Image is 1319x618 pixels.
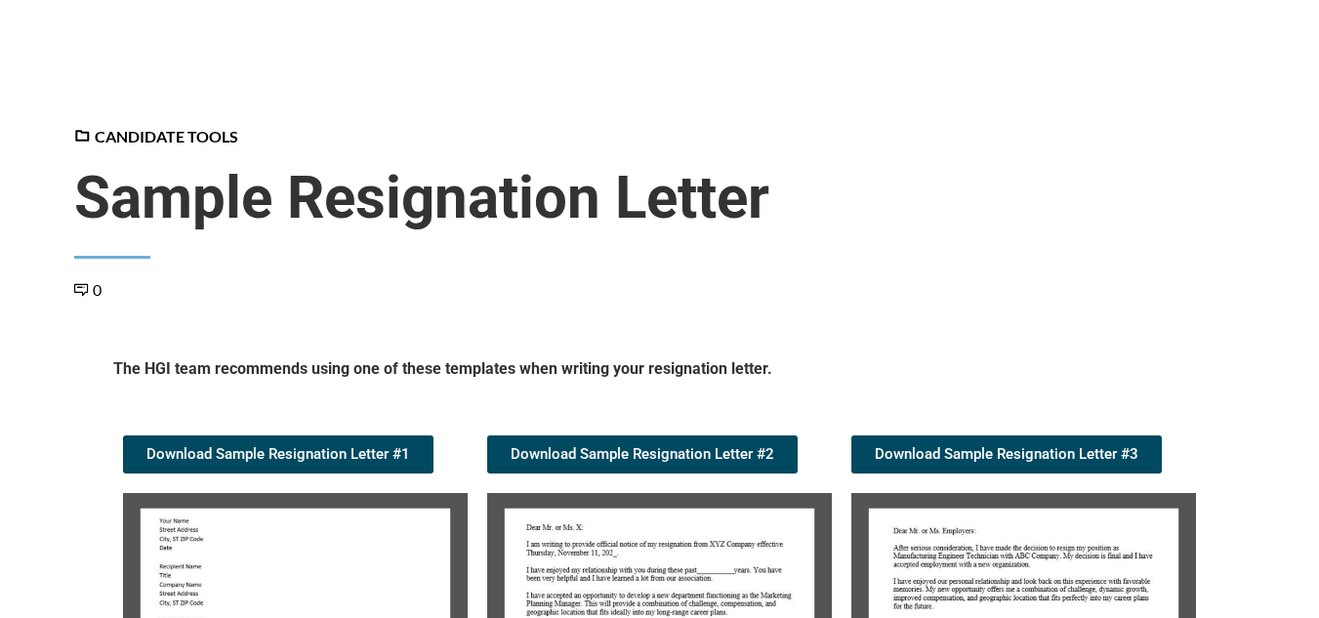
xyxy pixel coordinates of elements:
[74,280,102,299] a: 0
[146,447,410,462] span: Download Sample Resignation Letter #1
[875,447,1138,462] span: Download Sample Resignation Letter #3
[74,163,1246,233] span: Sample Resignation Letter
[74,127,238,145] a: Candidate Tools
[487,435,798,474] a: Download Sample Resignation Letter #2
[123,435,433,474] a: Download Sample Resignation Letter #1
[113,358,1207,387] h5: The HGI team recommends using one of these templates when writing your resignation letter.
[511,447,774,462] span: Download Sample Resignation Letter #2
[851,435,1162,474] a: Download Sample Resignation Letter #3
